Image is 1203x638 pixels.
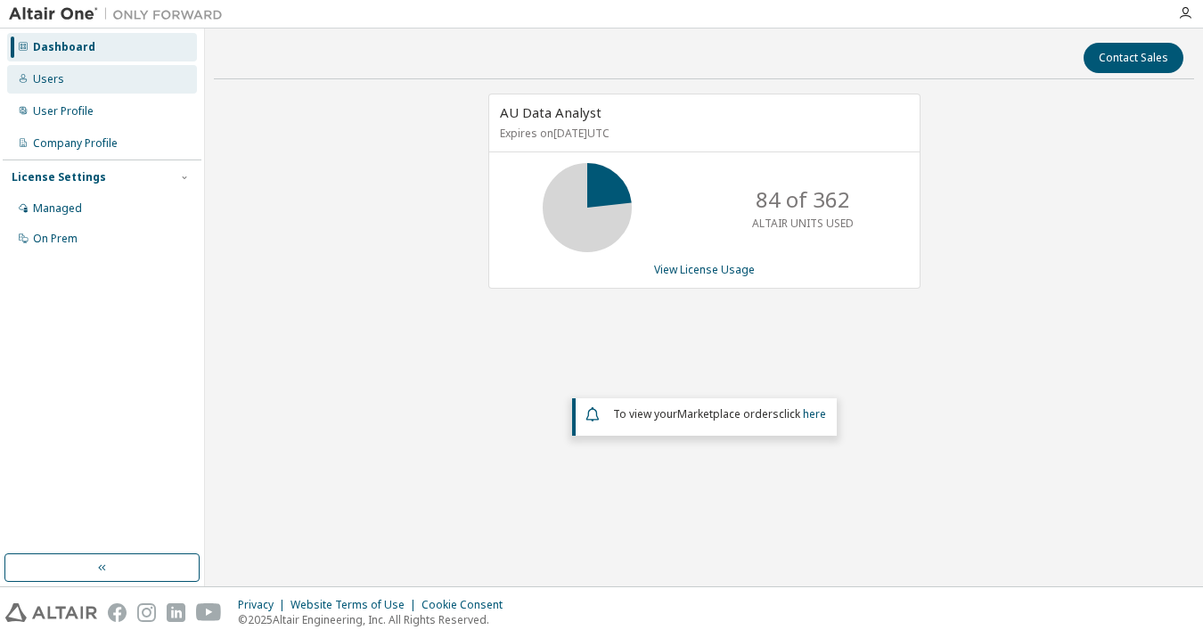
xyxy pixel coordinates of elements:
[33,72,64,86] div: Users
[238,612,513,627] p: © 2025 Altair Engineering, Inc. All Rights Reserved.
[421,598,513,612] div: Cookie Consent
[137,603,156,622] img: instagram.svg
[33,201,82,216] div: Managed
[677,406,779,421] em: Marketplace orders
[5,603,97,622] img: altair_logo.svg
[500,103,601,121] span: AU Data Analyst
[33,136,118,151] div: Company Profile
[238,598,291,612] div: Privacy
[654,262,755,277] a: View License Usage
[500,126,904,141] p: Expires on [DATE] UTC
[291,598,421,612] div: Website Terms of Use
[752,216,854,231] p: ALTAIR UNITS USED
[33,232,78,246] div: On Prem
[756,184,850,215] p: 84 of 362
[803,406,826,421] a: here
[196,603,222,622] img: youtube.svg
[108,603,127,622] img: facebook.svg
[33,40,95,54] div: Dashboard
[12,170,106,184] div: License Settings
[167,603,185,622] img: linkedin.svg
[613,406,826,421] span: To view your click
[33,104,94,119] div: User Profile
[9,5,232,23] img: Altair One
[1084,43,1183,73] button: Contact Sales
